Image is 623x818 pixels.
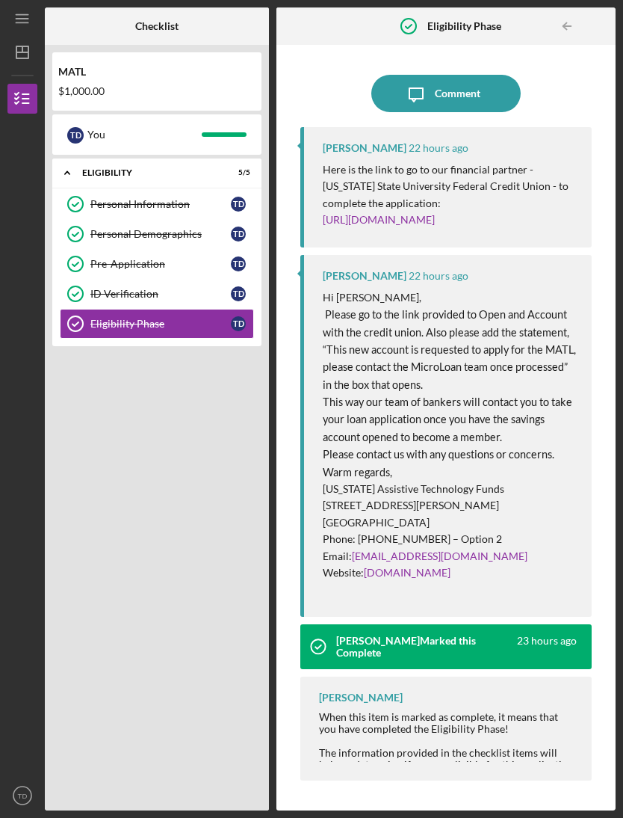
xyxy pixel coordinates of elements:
[323,308,578,391] span: Please go to the link provided to Open and Account with the credit union. Also please add the sta...
[352,550,527,562] a: [EMAIL_ADDRESS][DOMAIN_NAME]
[231,256,246,271] div: T D
[60,309,254,339] a: Eligibility PhaseTD
[18,792,28,800] text: TD
[517,635,577,659] time: 2025-10-14 19:07
[427,20,501,32] b: Eligibility Phase
[231,227,246,242] div: T D
[90,258,231,270] div: Pre-Application
[323,531,577,547] p: Phone: [PHONE_NUMBER] – Option 2
[323,497,577,514] p: [STREET_ADDRESS][PERSON_NAME]
[90,198,231,210] div: Personal Information
[231,197,246,212] div: T D
[323,565,577,581] p: Website:
[323,162,577,212] p: Here is the link to go to our financial partner - [US_STATE] State University Federal Credit Unio...
[135,20,179,32] b: Checklist
[82,168,213,177] div: ELIGIBILITY
[319,711,577,771] div: When this item is marked as complete, it means that you have completed the Eligibility Phase! The...
[323,548,577,565] p: Email:
[364,566,450,579] a: [DOMAIN_NAME]
[323,142,406,154] div: [PERSON_NAME]
[60,249,254,279] a: Pre-ApplicationTD
[58,66,255,78] div: MATL
[323,213,435,226] a: [URL][DOMAIN_NAME]
[90,318,231,330] div: Eligibility Phase
[336,635,515,659] div: [PERSON_NAME] Marked this Complete
[323,466,392,479] span: Warm regards,
[409,270,468,282] time: 2025-10-14 19:14
[90,228,231,240] div: Personal Demographics
[231,316,246,331] div: T D
[7,781,37,811] button: TD
[67,127,84,144] div: T D
[60,219,254,249] a: Personal DemographicsTD
[435,75,480,112] div: Comment
[231,286,246,301] div: T D
[90,288,231,300] div: ID Verification
[323,448,554,461] span: Please contact us with any questions or concerns.
[323,396,574,443] span: This way our team of bankers will contact you to take your loan application once you have the sav...
[323,514,577,531] p: [GEOGRAPHIC_DATA]
[87,122,202,147] div: You
[323,289,577,306] p: Hi [PERSON_NAME],
[323,481,577,497] p: [US_STATE] Assistive Technology Funds
[371,75,521,112] button: Comment
[60,189,254,219] a: Personal InformationTD
[409,142,468,154] time: 2025-10-14 19:16
[323,270,406,282] div: [PERSON_NAME]
[223,168,250,177] div: 5 / 5
[319,692,403,704] div: [PERSON_NAME]
[60,279,254,309] a: ID VerificationTD
[58,85,255,97] div: $1,000.00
